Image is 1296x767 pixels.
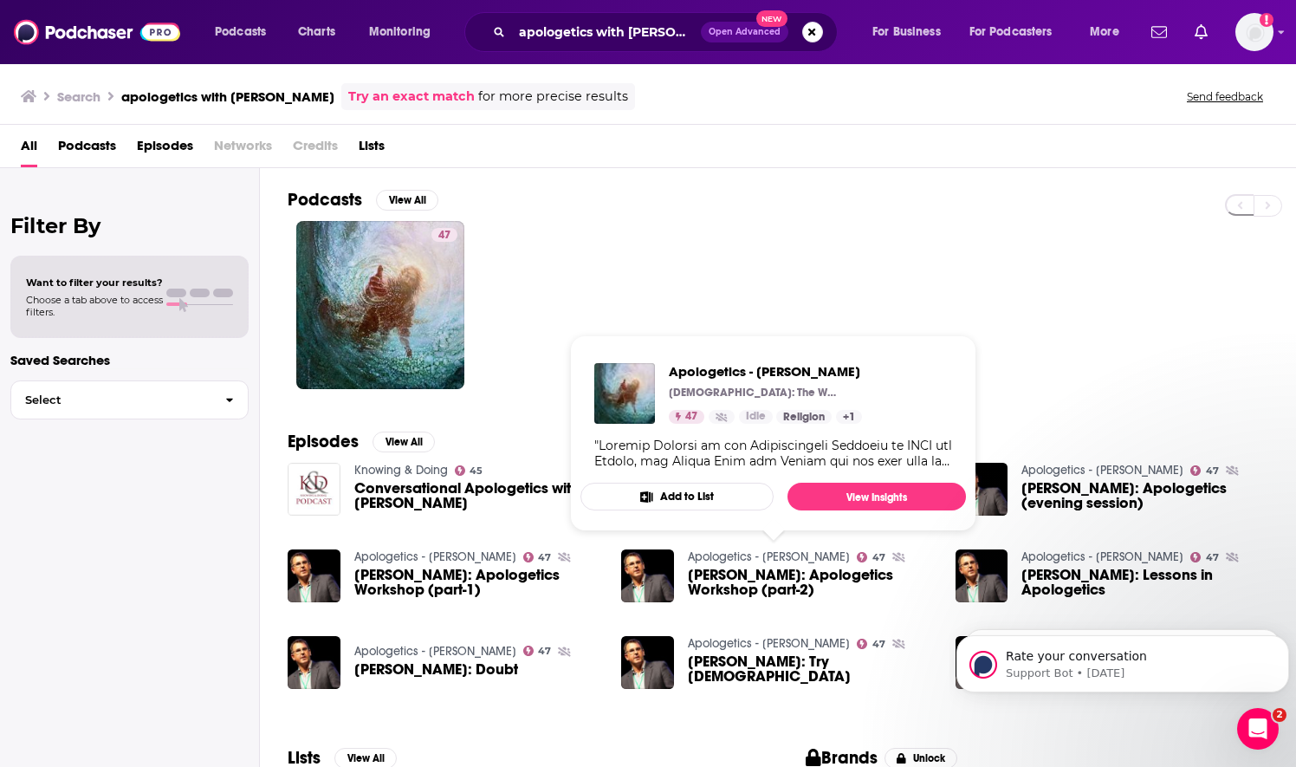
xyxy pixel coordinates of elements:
a: PodcastsView All [288,189,438,211]
a: Michael Ramsden: Try Church [688,654,935,684]
img: User Profile [1235,13,1273,51]
a: 47 [857,639,885,649]
span: 45 [470,467,483,475]
a: Religion [776,410,832,424]
img: Michael Ramsden: Apologetics (evening session) [956,463,1008,516]
svg: Add a profile image [1260,13,1273,27]
span: More [1090,20,1119,44]
span: Choose a tab above to access filters. [26,294,163,318]
a: Michael Ramsden: Lessons in Apologetics [1021,568,1268,597]
a: Michael Ramsden: Doubt [354,662,518,677]
a: 45 [455,465,483,476]
a: 47 [296,221,464,389]
a: All [21,132,37,167]
a: Show notifications dropdown [1144,17,1174,47]
p: [DEMOGRAPHIC_DATA]: The Way, The Truth, The Life [669,386,842,400]
span: 47 [1206,467,1219,475]
span: For Podcasters [969,20,1053,44]
h3: apologetics with [PERSON_NAME] [121,88,334,105]
img: Michael Ramsden: Lessons in Apologetics [956,549,1008,602]
span: For Business [872,20,941,44]
button: open menu [860,18,962,46]
a: Conversational Apologetics with Michael Ramsden [354,481,601,510]
a: Michael Ramsden: Apologetics Workshop (part-2) [688,568,935,597]
h2: Episodes [288,431,359,452]
span: Idle [746,408,766,426]
span: 47 [685,408,697,426]
a: Show notifications dropdown [1188,17,1215,47]
a: Apologetics - Michael Ramsden [354,644,516,659]
span: Networks [214,132,272,167]
a: +1 [836,410,862,424]
span: Apologetics - [PERSON_NAME] [669,363,862,380]
a: 47 [1190,465,1219,476]
button: Send feedback [1182,89,1268,104]
button: open menu [958,18,1078,46]
button: View All [376,190,438,211]
span: Monitoring [369,20,431,44]
img: Michael Ramsden: Apologetics Workshop (part-2) [621,549,674,602]
button: open menu [1078,18,1141,46]
img: Michael Ramsden: Try Church [621,636,674,689]
span: Open Advanced [709,28,781,36]
span: 47 [438,227,450,244]
span: 47 [1206,554,1219,562]
h2: Podcasts [288,189,362,211]
img: Michael Ramsden: Apologetics Workshop (part-1) [288,549,340,602]
iframe: Intercom live chat [1237,708,1279,750]
span: Podcasts [215,20,266,44]
span: 2 [1273,708,1286,722]
a: Apologetics - Michael Ramsden [688,636,850,651]
span: Conversational Apologetics with [PERSON_NAME] [354,481,601,510]
a: Apologetics - Michael Ramsden [1021,463,1183,478]
a: View Insights [787,483,966,510]
iframe: Intercom notifications message [949,599,1296,720]
input: Search podcasts, credits, & more... [512,18,701,46]
span: [PERSON_NAME]: Apologetics Workshop (part-1) [354,568,601,597]
span: 47 [538,647,551,655]
a: Podcasts [58,132,116,167]
a: 47 [523,552,552,562]
a: Episodes [137,132,193,167]
a: Knowing & Doing [354,463,448,478]
img: Podchaser - Follow, Share and Rate Podcasts [14,16,180,49]
span: 47 [872,640,885,648]
span: [PERSON_NAME]: Doubt [354,662,518,677]
p: Saved Searches [10,352,249,368]
h3: Search [57,88,100,105]
span: [PERSON_NAME]: Lessons in Apologetics [1021,568,1268,597]
a: Apologetics - Michael Ramsden [1021,549,1183,564]
button: Add to List [580,483,774,510]
a: 47 [669,410,704,424]
div: "Loremip Dolorsi am con Adipiscingeli Seddoeiu te INCI utl Etdolo, mag Aliqua Enim adm Veniam qui... [594,438,952,469]
button: Open AdvancedNew [701,22,788,42]
span: Credits [293,132,338,167]
a: Apologetics - Michael Ramsden [688,549,850,564]
img: Apologetics - Michael Ramsden [594,363,655,424]
img: Michael Ramsden: Doubt [288,636,340,689]
a: EpisodesView All [288,431,435,452]
img: Conversational Apologetics with Michael Ramsden [288,463,340,516]
a: 47 [1190,552,1219,562]
span: Select [11,394,211,406]
a: Idle [739,410,773,424]
a: 47 [857,552,885,562]
a: Michael Ramsden: Apologetics (evening session) [1021,481,1268,510]
span: [PERSON_NAME]: Apologetics Workshop (part-2) [688,568,935,597]
span: [PERSON_NAME]: Try [DEMOGRAPHIC_DATA] [688,654,935,684]
button: View All [373,432,435,452]
div: Search podcasts, credits, & more... [481,12,854,52]
span: Charts [298,20,335,44]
